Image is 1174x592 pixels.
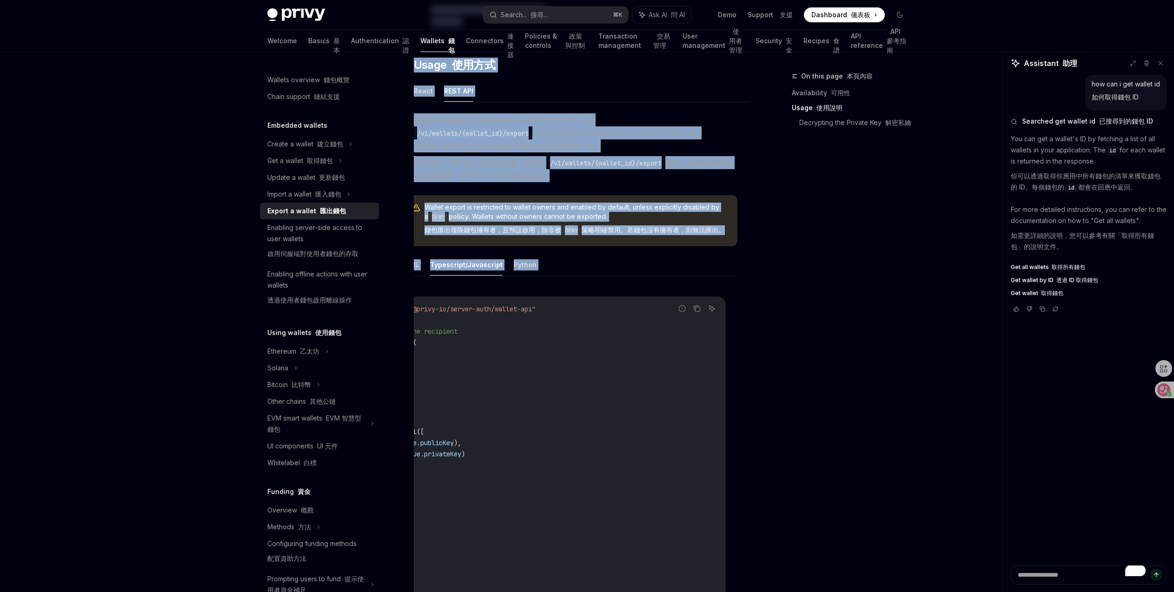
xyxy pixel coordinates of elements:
font: 透過 ID 取得錢包 [1056,276,1098,283]
span: ⌘ K [613,11,623,19]
font: 食譜 [833,37,840,54]
a: Get wallet by ID 透過 ID 取得錢包 [1011,276,1167,284]
span: Get all wallets [1011,263,1085,271]
a: Get wallet 取得錢包 [1011,289,1167,297]
a: Enabling server-side access to user wallets啟用伺服端對使用者錢包的存取 [260,219,379,266]
font: 使用說明 [816,104,842,112]
span: ) [461,450,465,458]
button: Ask AI [706,303,718,315]
font: 政策與控制 [565,32,585,49]
a: Security 安全 [756,30,792,52]
font: 乙太坊 [300,347,319,355]
h5: Embedded wallets [267,120,327,131]
font: 匯入錢包 [315,190,341,198]
div: Whitelabel [267,457,317,468]
font: 已搜尋到的錢包 ID [1099,117,1153,125]
textarea: To enrich screen reader interactions, please activate Accessibility in Grammarly extension settings [1011,565,1167,585]
font: 概觀 [301,506,314,514]
a: Export a wallet 匯出錢包 [260,203,379,219]
font: 搜尋... [531,11,548,19]
span: privateKey [424,450,461,458]
font: 助理 [1062,59,1077,68]
span: id [1109,147,1116,154]
a: Decrypting the Private Key 解密私鑰 [799,115,915,130]
div: Ethereum [267,346,319,357]
a: Availability 可用性 [792,86,915,100]
code: /v1/wallets/{wallet_id}/export [413,128,532,138]
span: ), [454,439,461,447]
font: 白標 [304,459,317,467]
span: Searched get wallet id [1022,117,1153,126]
div: Wallets overview [267,74,350,86]
span: ([ [417,428,424,436]
span: Assistant [1024,58,1077,69]
font: 儀表板 [851,11,870,19]
div: how can i get wallet id [1092,79,1160,105]
div: Import a wallet [267,189,341,200]
p: You can get a wallet's ID by fetching a list of all wallets in your application. The for each wal... [1011,133,1167,197]
font: 解密私鑰 [885,118,911,126]
font: API 參考指南 [887,27,906,54]
a: Other chains 其他公鏈 [260,393,379,410]
button: Typescript/Javascript [430,254,503,276]
font: 你可以透過取得你應用中所有錢包的清單來獲取錢包的 ID。每個錢包的 都會在回應中返回。 [1011,172,1161,191]
a: Dashboard 儀表板 [804,7,885,22]
font: 匯出錢包 [320,207,346,215]
font: 可用性 [831,89,850,97]
font: 配置資助方法 [267,554,306,562]
code: /v1/wallets/{wallet_id}/export [546,158,665,168]
font: 使用者管理 [729,27,742,54]
img: dark logo [267,8,325,21]
a: Whitelabel 白標 [260,454,379,471]
button: Report incorrect code [676,303,688,315]
p: For more detailed instructions, you can refer to the documentation on how to "Get all wallets". [1011,204,1167,256]
a: Update a wallet 更新錢包 [260,169,379,186]
a: Welcome [267,30,297,52]
div: UI components [267,441,338,452]
div: Chain support [267,91,340,102]
span: On this page [801,71,873,82]
a: DENYpolicy [428,212,469,220]
font: 如需更詳細的說明，您可以參考有關「取得所有錢包」的說明文件。 [1011,231,1154,250]
font: 比特幣 [292,381,311,388]
a: Configuring funding methods配置資助方法 [260,535,379,571]
div: Configuring funding methods [267,538,357,568]
div: Other chains [267,396,336,407]
font: 錢包匯出僅限錢包擁有者，且預設啟用，除非被 策略明確禁用。若錢包沒有擁有者，則無法匯出。 [424,226,725,234]
span: Ask AI [649,10,685,20]
span: Dashboard [811,10,870,20]
font: UI 元件 [317,442,338,450]
font: 問 AI [671,11,685,19]
font: 透過使用者錢包啟用離線操作 [267,296,352,304]
font: 取得錢包 [307,157,333,164]
font: 連接器 [507,32,514,59]
font: 其他公鏈 [310,397,336,405]
font: 錢包 [448,37,455,54]
a: Transaction management 交易管理 [598,30,671,52]
span: Get wallet by ID [1011,276,1098,284]
span: // Generate a base64-encoded key pair for the recipient [253,327,458,335]
div: Enabling server-side access to user wallets [267,222,373,263]
div: Update a wallet [267,172,345,183]
div: Methods [267,521,311,533]
button: REST API [444,80,473,102]
div: Export a wallet [267,205,346,217]
h5: Funding [267,486,311,497]
a: Policies & controls 政策與控制 [525,30,588,52]
button: React [414,80,433,102]
span: To export a wallet’s private key via the REST API, use the endpoint. This endpoint uses Hybrid Pu... [402,113,737,186]
div: EVM smart wallets [267,413,365,435]
button: Search... 搜尋...⌘K [483,7,628,23]
div: Get a wallet [267,155,333,166]
button: Python [514,254,537,276]
span: publicKey [420,439,454,447]
a: Wallets overview 錢包概覽 [260,72,379,88]
button: Ask AI 問 AI [633,7,691,23]
span: Wallet export is restricted to wallet owners and enabled by default, unless explicitly disabled b... [424,203,728,239]
button: Toggle dark mode [892,7,907,22]
button: Copy the contents from the code block [691,303,703,315]
span: ( [413,338,417,347]
div: Enabling offline actions with user wallets [267,269,373,309]
font: 取得錢包 [1041,289,1063,296]
span: Usage [414,58,495,72]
